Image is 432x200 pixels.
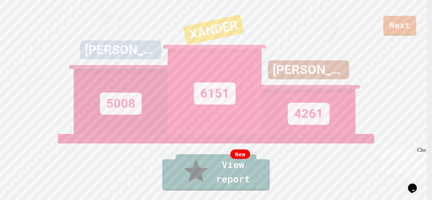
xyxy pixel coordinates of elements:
div: 4261 [288,103,330,125]
div: New [230,149,250,159]
iframe: chat widget [405,175,426,194]
div: [PERSON_NAME] [268,60,349,79]
div: XANDER [183,14,244,45]
a: View report [176,154,256,190]
div: 5008 [100,93,142,115]
div: 6151 [194,82,236,105]
div: [PERSON_NAME] [80,40,161,59]
iframe: chat widget [380,147,426,174]
div: Chat with us now!Close [3,3,44,40]
a: Next [383,16,416,36]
